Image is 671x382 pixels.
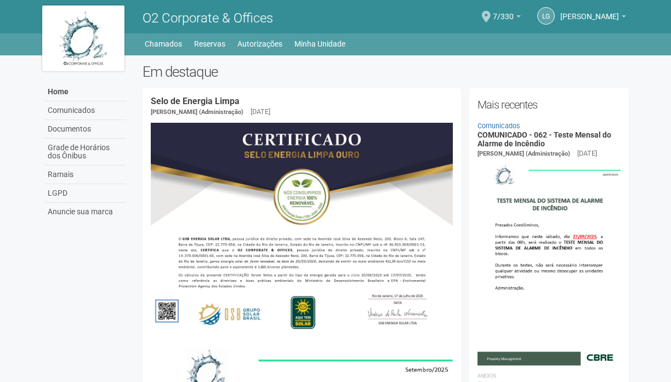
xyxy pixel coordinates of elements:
[151,96,240,106] a: Selo de Energia Limpa
[477,150,570,157] span: [PERSON_NAME] (Administração)
[577,149,597,158] div: [DATE]
[143,64,629,80] h2: Em destaque
[477,122,520,130] a: Comunicados
[537,7,555,25] a: LG
[251,107,270,117] div: [DATE]
[151,109,243,116] span: [PERSON_NAME] (Administração)
[45,166,126,184] a: Ramais
[560,14,626,22] a: [PERSON_NAME]
[145,36,182,52] a: Chamados
[493,2,514,21] span: 7/330
[151,123,453,337] img: COMUNICADO%20-%20054%20-%20Selo%20de%20Energia%20Limpa%20-%20P%C3%A1g.%202.jpg
[143,10,273,26] span: O2 Corporate & Offices
[45,203,126,221] a: Anuncie sua marca
[45,120,126,139] a: Documentos
[493,14,521,22] a: 7/330
[45,101,126,120] a: Comunicados
[45,139,126,166] a: Grade de Horários dos Ônibus
[560,2,619,21] span: Luanne Gerbassi Campos
[42,5,124,71] img: logo.jpg
[477,130,611,147] a: COMUNICADO - 062 - Teste Mensal do Alarme de Incêndio
[45,83,126,101] a: Home
[477,371,621,381] li: Anexos
[294,36,345,52] a: Minha Unidade
[477,159,621,365] img: COMUNICADO%20-%20062%20-%20Teste%20Mensal%20do%20Alarme%20de%20Inc%C3%AAndio.jpg
[477,96,621,113] h2: Mais recentes
[194,36,225,52] a: Reservas
[45,184,126,203] a: LGPD
[237,36,282,52] a: Autorizações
